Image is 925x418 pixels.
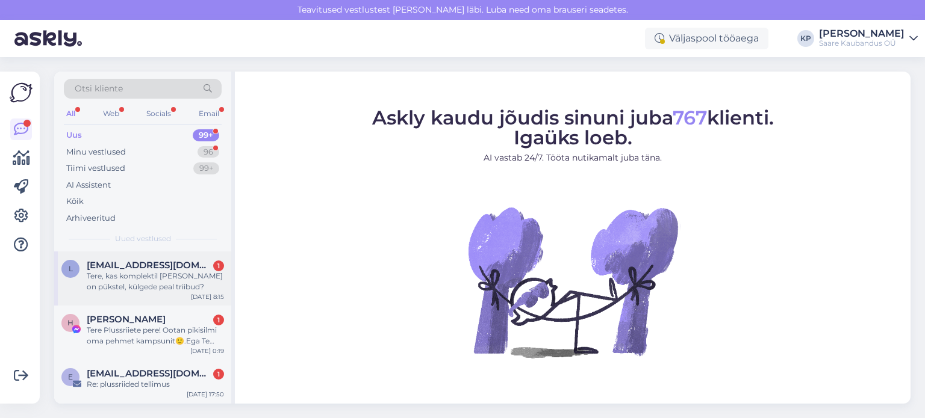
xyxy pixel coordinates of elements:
div: Uus [66,129,82,141]
div: [PERSON_NAME] [819,29,905,38]
div: Kõik [66,195,84,207]
div: Väljaspool tööaega [645,28,768,49]
div: 1 [213,369,224,380]
span: ellekasemets@hot.ee [87,368,212,379]
span: Otsi kliente [75,82,123,95]
div: Email [196,106,222,121]
img: Askly Logo [10,81,33,104]
div: Socials [144,106,173,121]
span: H [67,318,73,327]
div: Tiimi vestlused [66,162,125,174]
div: [DATE] 0:19 [190,346,224,355]
div: 96 [198,146,219,158]
div: Tere, kas komplektil [PERSON_NAME] on pükstel, külgede peal triibud? [87,271,224,292]
div: Web [101,106,122,121]
span: liiviasukyl@gmail.com [87,260,212,271]
div: KP [797,30,814,47]
div: All [64,106,78,121]
span: e [68,372,73,381]
span: Uued vestlused [115,233,171,244]
span: Helen Lumi [87,314,166,325]
span: Askly kaudu jõudis sinuni juba klienti. Igaüks loeb. [372,105,774,149]
div: 99+ [193,162,219,174]
div: Arhiveeritud [66,212,116,224]
div: Minu vestlused [66,146,126,158]
div: Re: plussriided tellimus [87,379,224,390]
a: [PERSON_NAME]Saare Kaubandus OÜ [819,29,918,48]
div: [DATE] 17:50 [187,390,224,399]
div: 99+ [193,129,219,141]
div: 1 [213,315,224,325]
p: AI vastab 24/7. Tööta nutikamalt juba täna. [372,151,774,164]
img: No Chat active [464,173,681,390]
div: Saare Kaubandus OÜ [819,38,905,48]
div: 1 [213,260,224,271]
span: 767 [673,105,707,129]
div: [DATE] 8:15 [191,292,224,301]
div: Tere Plussriiete pere! Ootan pikisilmi oma pehmet kampsunit🙂.Ega Te mind ära ei ole unustanud? Et... [87,325,224,346]
span: l [69,264,73,273]
div: AI Assistent [66,179,111,191]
